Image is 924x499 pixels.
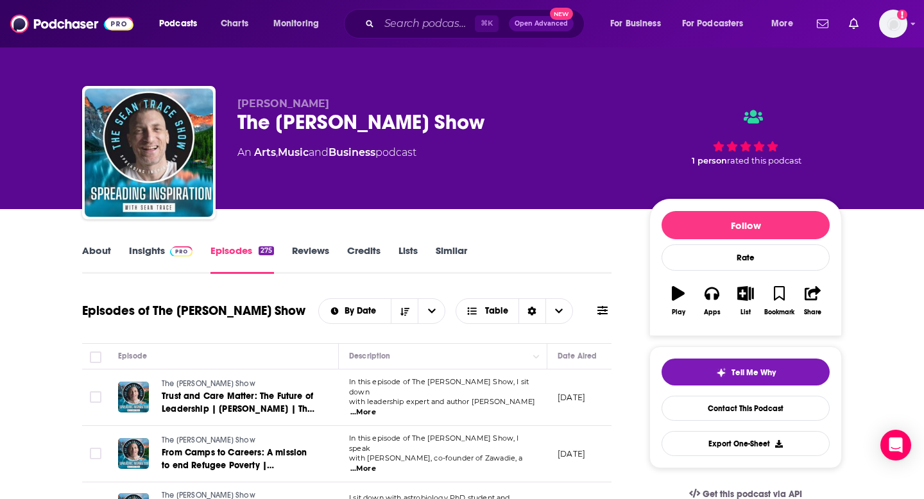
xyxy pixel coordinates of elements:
span: [PERSON_NAME] [237,97,329,110]
span: Podcasts [159,15,197,33]
p: [DATE] [558,392,585,403]
span: with leadership expert and author [PERSON_NAME] [349,397,535,406]
div: Play [672,309,685,316]
button: Choose View [456,298,573,324]
span: Logged in as megcassidy [879,10,907,38]
div: List [740,309,751,316]
a: Contact This Podcast [662,396,830,421]
div: Open Intercom Messenger [880,430,911,461]
svg: Add a profile image [897,10,907,20]
img: Podchaser Pro [170,246,193,257]
button: open menu [601,13,677,34]
a: Lists [398,244,418,274]
div: Apps [704,309,721,316]
div: 275 [259,246,274,255]
span: For Podcasters [682,15,744,33]
span: From Camps to Careers: A mission to end Refugee Poverty | [PERSON_NAME] | The [PERSON_NAME] Show [162,447,307,496]
button: Export One-Sheet [662,431,830,456]
p: [DATE] [558,448,585,459]
a: The [PERSON_NAME] Show [162,378,316,390]
span: , [276,146,278,158]
a: Business [329,146,375,158]
a: Arts [254,146,276,158]
a: Credits [347,244,381,274]
button: List [729,278,762,324]
span: Toggle select row [90,448,101,459]
span: Monitoring [273,15,319,33]
button: Open AdvancedNew [509,16,574,31]
span: The [PERSON_NAME] Show [162,436,255,444]
span: Toggle select row [90,391,101,403]
span: ⌘ K [475,15,499,32]
span: Open Advanced [515,21,568,27]
button: open menu [674,13,762,34]
button: open menu [762,13,809,34]
span: and [309,146,329,158]
div: Sort Direction [518,299,545,323]
button: Play [662,278,695,324]
button: Follow [662,211,830,239]
button: Share [796,278,830,324]
span: By Date [345,307,381,316]
button: tell me why sparkleTell Me Why [662,359,830,385]
span: Charts [221,15,248,33]
span: Trust and Care Matter: The Future of Leadership | [PERSON_NAME] | The [PERSON_NAME] Show [162,391,314,427]
button: open menu [418,299,445,323]
h2: Choose List sort [318,298,446,324]
div: Description [349,348,390,364]
a: Similar [436,244,467,274]
input: Search podcasts, credits, & more... [379,13,475,34]
button: Sort Direction [391,299,418,323]
a: The [PERSON_NAME] Show [162,435,316,446]
div: Share [804,309,821,316]
div: Date Aired [558,348,597,364]
span: with [PERSON_NAME], co-founder of Zawadie, a [349,453,523,462]
img: Podchaser - Follow, Share and Rate Podcasts [10,12,133,36]
img: The Sean Trace Show [85,89,213,217]
a: About [82,244,111,274]
button: open menu [319,307,391,316]
span: ...More [350,407,376,418]
button: Column Actions [529,349,544,364]
img: tell me why sparkle [716,368,726,378]
span: New [550,8,573,20]
div: An podcast [237,145,416,160]
div: Search podcasts, credits, & more... [356,9,597,38]
a: Show notifications dropdown [812,13,834,35]
a: Trust and Care Matter: The Future of Leadership | [PERSON_NAME] | The [PERSON_NAME] Show [162,390,316,416]
span: In this episode of The [PERSON_NAME] Show, I speak [349,434,519,453]
span: Tell Me Why [732,368,776,378]
span: The [PERSON_NAME] Show [162,379,255,388]
button: Apps [695,278,728,324]
span: rated this podcast [727,156,801,165]
button: open menu [150,13,214,34]
button: Bookmark [762,278,796,324]
a: Episodes275 [210,244,274,274]
a: Reviews [292,244,329,274]
a: Music [278,146,309,158]
div: Rate [662,244,830,271]
img: User Profile [879,10,907,38]
div: Episode [118,348,147,364]
button: Show profile menu [879,10,907,38]
h1: Episodes of The [PERSON_NAME] Show [82,303,305,319]
a: Show notifications dropdown [844,13,864,35]
span: 1 person [692,156,727,165]
a: InsightsPodchaser Pro [129,244,193,274]
div: Bookmark [764,309,794,316]
div: 1 personrated this podcast [649,97,842,177]
span: For Business [610,15,661,33]
span: In this episode of The [PERSON_NAME] Show, I sit down [349,377,529,396]
button: open menu [264,13,336,34]
span: ...More [350,464,376,474]
span: Table [485,307,508,316]
span: More [771,15,793,33]
a: Charts [212,13,256,34]
a: From Camps to Careers: A mission to end Refugee Poverty | [PERSON_NAME] | The [PERSON_NAME] Show [162,446,316,472]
